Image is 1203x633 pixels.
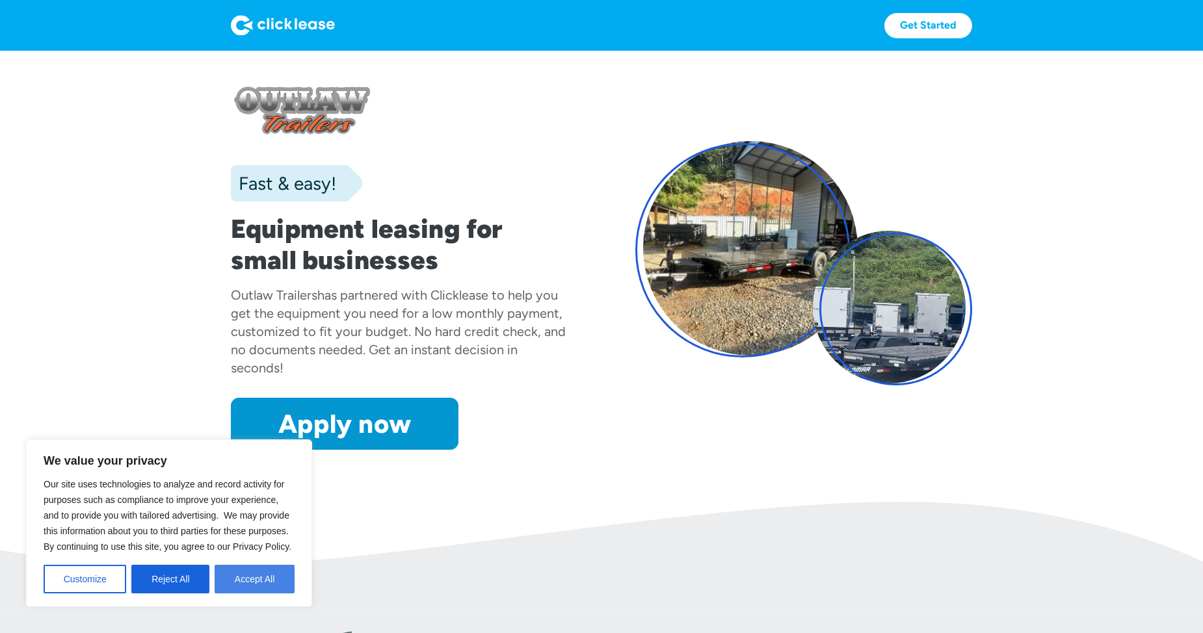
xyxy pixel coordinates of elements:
div: Fast & easy! [231,170,336,196]
span: Our site uses technologies to analyze and record activity for purposes such as compliance to impr... [44,479,291,552]
p: We value your privacy [44,453,295,469]
button: Reject All [131,565,209,593]
h1: Equipment leasing for small businesses [231,213,568,276]
button: Customize [44,565,126,593]
div: Outlaw Trailers [231,287,317,303]
div: We value your privacy [26,439,312,607]
div: has partnered with Clicklease to help you get the equipment you need for a low monthly payment, c... [231,287,566,376]
a: Apply now [231,398,458,450]
img: Logo [231,15,335,36]
button: Accept All [215,565,295,593]
a: Get Started [884,13,972,38]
